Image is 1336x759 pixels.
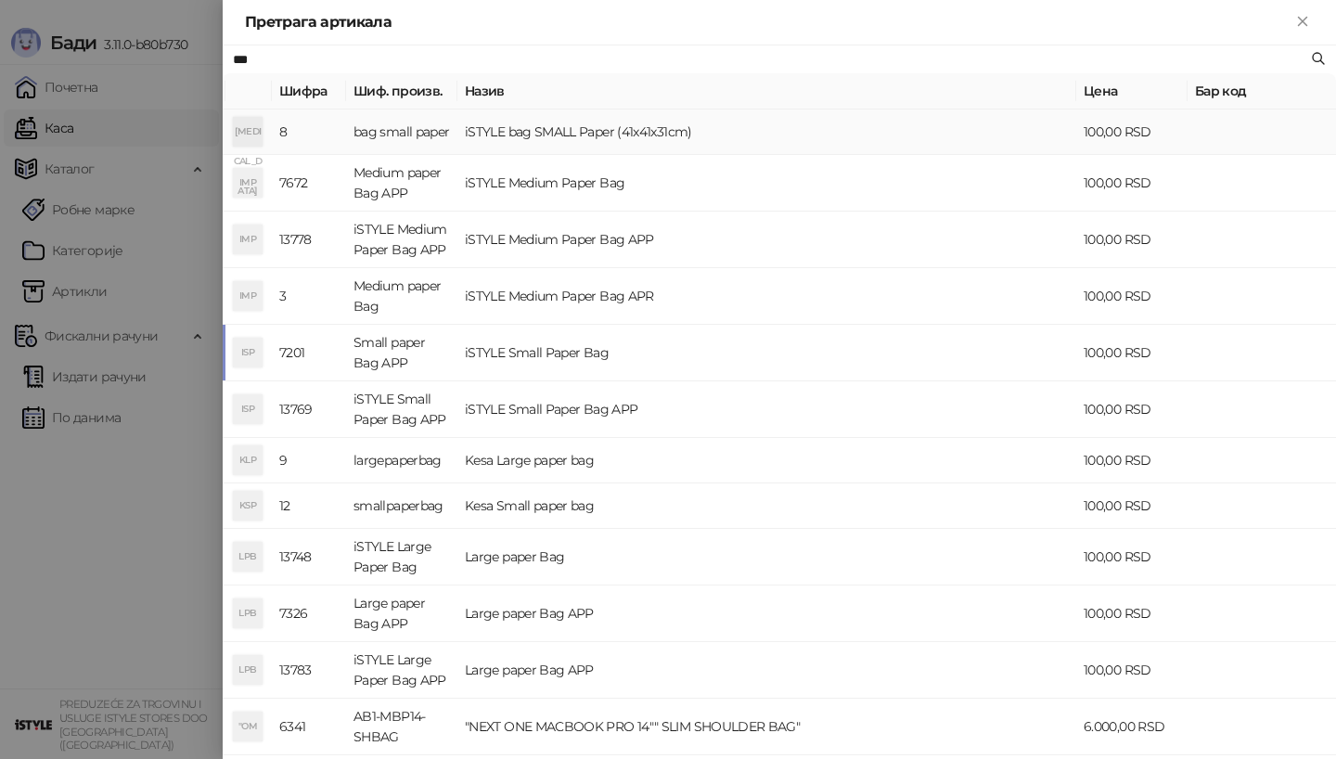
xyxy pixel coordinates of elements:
td: 8 [272,109,346,155]
td: 6.000,00 RSD [1076,699,1188,755]
td: iSTYLE Small Paper Bag APP [457,381,1076,438]
td: 100,00 RSD [1076,109,1188,155]
td: iSTYLE Large Paper Bag [346,529,457,585]
td: 100,00 RSD [1076,438,1188,483]
td: iSTYLE Small Paper Bag APP [346,381,457,438]
td: 100,00 RSD [1076,483,1188,529]
td: 3 [272,268,346,325]
td: Small paper Bag APP [346,325,457,381]
th: Шиф. произв. [346,73,457,109]
td: iSTYLE Small Paper Bag [457,325,1076,381]
th: Назив [457,73,1076,109]
td: 13783 [272,642,346,699]
div: IMP [233,168,263,198]
td: iSTYLE Large Paper Bag APP [346,642,457,699]
td: AB1-MBP14-SHBAG [346,699,457,755]
td: iSTYLE Medium Paper Bag APP [346,212,457,268]
td: 100,00 RSD [1076,529,1188,585]
th: Шифра [272,73,346,109]
div: [MEDICAL_DATA] [233,117,263,147]
td: 13769 [272,381,346,438]
td: 12 [272,483,346,529]
td: smallpaperbag [346,483,457,529]
td: iSTYLE Medium Paper Bag [457,155,1076,212]
td: Large paper Bag APP [457,585,1076,642]
div: LPB [233,542,263,572]
td: 6341 [272,699,346,755]
th: Бар код [1188,73,1336,109]
div: LPB [233,655,263,685]
td: 9 [272,438,346,483]
td: largepaperbag [346,438,457,483]
div: IMP [233,225,263,254]
td: Large paper Bag [457,529,1076,585]
div: KLP [233,445,263,475]
td: 13748 [272,529,346,585]
div: KSP [233,491,263,521]
td: 100,00 RSD [1076,268,1188,325]
td: 100,00 RSD [1076,585,1188,642]
td: Kesa Large paper bag [457,438,1076,483]
td: 100,00 RSD [1076,325,1188,381]
td: Large paper Bag APP [457,642,1076,699]
th: Цена [1076,73,1188,109]
td: iSTYLE Medium Paper Bag APP [457,212,1076,268]
div: LPB [233,598,263,628]
td: 100,00 RSD [1076,642,1188,699]
td: iSTYLE Medium Paper Bag APR [457,268,1076,325]
td: 13778 [272,212,346,268]
td: iSTYLE bag SMALL Paper (41x41x31cm) [457,109,1076,155]
div: IMP [233,281,263,311]
td: 100,00 RSD [1076,155,1188,212]
td: Medium paper Bag APP [346,155,457,212]
td: "NEXT ONE MACBOOK PRO 14"" SLIM SHOULDER BAG" [457,699,1076,755]
td: Medium paper Bag [346,268,457,325]
td: 100,00 RSD [1076,212,1188,268]
td: 7672 [272,155,346,212]
td: 7201 [272,325,346,381]
td: Kesa Small paper bag [457,483,1076,529]
td: 7326 [272,585,346,642]
td: 100,00 RSD [1076,381,1188,438]
div: ISP [233,394,263,424]
td: Large paper Bag APP [346,585,457,642]
div: ISP [233,338,263,367]
div: "OM [233,712,263,741]
td: bag small paper [346,109,457,155]
button: Close [1291,11,1314,33]
div: Претрага артикала [245,11,1291,33]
